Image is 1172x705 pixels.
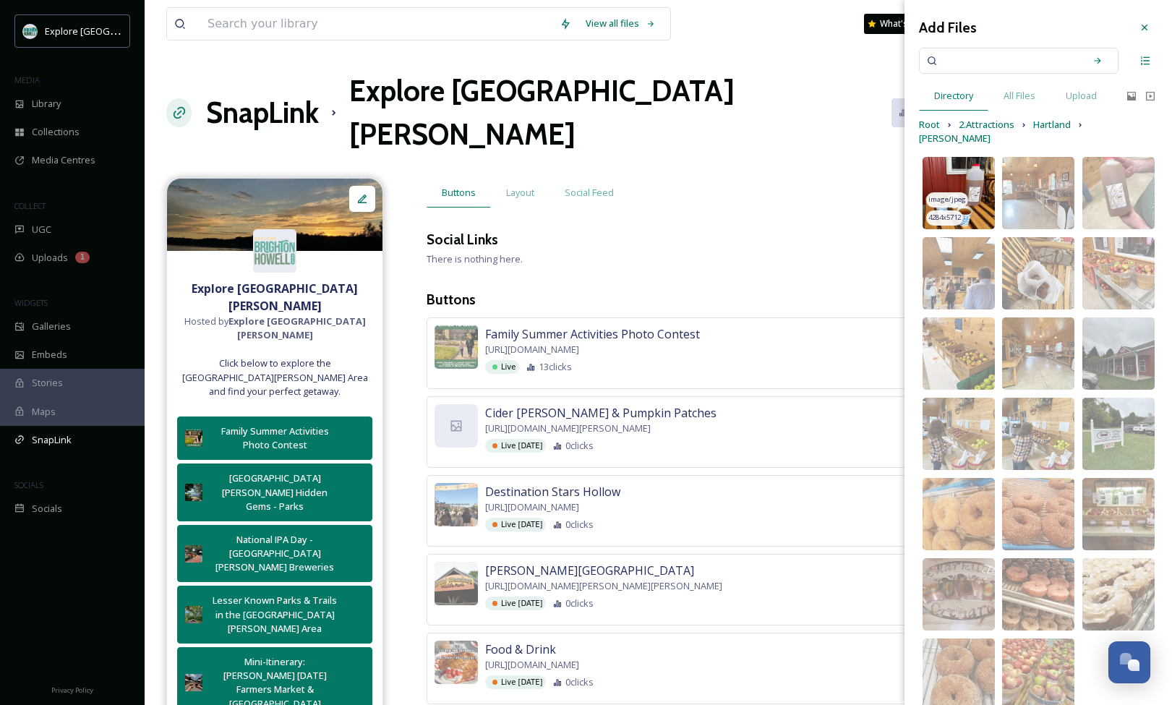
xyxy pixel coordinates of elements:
span: 0 clicks [565,597,594,610]
span: [URL][DOMAIN_NAME][PERSON_NAME][PERSON_NAME] [485,579,722,593]
button: Analytics [891,98,962,127]
span: Click below to explore the [GEOGRAPHIC_DATA][PERSON_NAME] Area and find your perfect getaway. [174,356,375,398]
h3: Buttons [427,289,1150,310]
span: Destination Stars Hollow [485,483,620,500]
a: Privacy Policy [51,680,93,698]
img: 780d2fcb-ceba-43ce-86e3-0cb6ea6e546a.jpg [185,545,202,563]
span: 13 clicks [539,360,572,374]
div: Family Summer Activities Photo Contest [210,424,340,452]
button: Lesser Known Parks & Trails in the [GEOGRAPHIC_DATA][PERSON_NAME] Area [177,586,372,644]
span: 4284 x 5712 [1009,293,1041,303]
span: image/jpeg [928,275,966,285]
strong: Explore [GEOGRAPHIC_DATA][PERSON_NAME] [228,315,366,341]
img: 21ddb968-862c-4ca8-93b5-4d4abc594d14.jpg [1002,478,1074,550]
img: fb33aa34-7b57-4249-ae4c-cf4a3f04d754.jpg [1082,157,1155,229]
div: [GEOGRAPHIC_DATA][PERSON_NAME] Hidden Gems - Parks [210,471,340,513]
strong: Explore [GEOGRAPHIC_DATA][PERSON_NAME] [192,281,358,314]
span: 4284 x 5712 [1009,213,1041,223]
span: Library [32,97,61,111]
h1: SnapLink [206,91,319,134]
img: a4640c85-7424-4525-9bb0-11fce293a3a6.jpg [185,606,202,623]
span: 2.Attractions [959,118,1014,132]
span: Privacy Policy [51,685,93,695]
img: 67e7af72-b6c8-455a-acf8-98e6fe1b68aa.avif [253,229,296,273]
span: image/jpeg [1088,195,1126,205]
span: image/jpeg [928,676,966,686]
button: National IPA Day - [GEOGRAPHIC_DATA][PERSON_NAME] Breweries [177,525,372,583]
img: d3796c6d-4190-4542-bc4b-0c362f1189bf.jpg [1082,478,1155,550]
img: 5fd5e9c9-c3af-461d-a0b2-f13306500ac5.jpg [435,562,478,605]
span: 2048 x 1536 [928,534,961,544]
div: Lesser Known Parks & Trails in the [GEOGRAPHIC_DATA][PERSON_NAME] Area [210,594,340,636]
span: [URL][DOMAIN_NAME] [485,658,579,672]
span: [PERSON_NAME] [919,132,991,145]
span: Maps [32,405,56,419]
h1: Explore [GEOGRAPHIC_DATA][PERSON_NAME] [349,69,891,156]
span: 0 clicks [565,518,594,531]
h3: Social Links [427,229,498,250]
span: image/jpeg [1009,195,1046,205]
span: SOCIALS [14,479,43,490]
span: image/jpeg [1009,596,1046,606]
div: National IPA Day - [GEOGRAPHIC_DATA][PERSON_NAME] Breweries [210,533,340,575]
img: 4038df5b-f266-42c2-b09c-fbf6ace43d0c.jpg [1002,237,1074,309]
span: image/jpeg [1088,275,1126,285]
img: 67e7af72-b6c8-455a-acf8-98e6fe1b68aa.avif [23,24,38,38]
img: 019aac32-d282-4a08-a53a-e61c94f4dde1.jpg [435,483,478,526]
img: ed68cc1c-9c71-44ab-835c-bc30ca9b4e12.jpg [1082,317,1155,390]
div: Live [485,360,519,374]
span: [PERSON_NAME][GEOGRAPHIC_DATA] [485,562,694,579]
span: Socials [32,502,62,516]
div: Live [DATE] [485,597,546,610]
span: 3024 x 4032 [1009,373,1041,383]
span: image/jpeg [928,516,966,526]
span: 1536 x 2048 [1009,614,1041,624]
img: 94c66c68-a913-4232-9322-9b357f2a28ba.jpg [435,641,478,684]
img: 530110d9-099a-47c6-b3c2-d11fc36d7865.jpg [435,325,478,369]
img: b4cd52ce-8ae0-4a79-861e-c918f54e3e19.jpg [1082,237,1155,309]
span: image/jpeg [1009,516,1046,526]
span: Embeds [32,348,67,362]
span: image/jpeg [1088,435,1126,445]
span: Layout [506,186,534,200]
span: 1440 x 800 [1009,534,1038,544]
span: image/jpeg [1088,355,1126,365]
button: [GEOGRAPHIC_DATA][PERSON_NAME] Hidden Gems - Parks [177,463,372,521]
img: 62044cd4-f202-44cd-aa22-db3459cd86d8.jpg [185,674,202,691]
span: Uploads [32,251,68,265]
span: 0 clicks [565,439,594,453]
span: Stories [32,376,63,390]
span: 0 clicks [565,675,594,689]
input: Search your library [200,8,552,40]
span: Upload [1066,89,1097,103]
span: [URL][DOMAIN_NAME][PERSON_NAME] [485,422,651,435]
a: Analytics [891,98,969,127]
img: d8c5fb98-9095-4a12-9d97-3ad021b33b45.jpg [1002,157,1074,229]
button: Open Chat [1108,641,1150,683]
img: e7a2029b-8aee-4fb5-866d-f4547bbe08c8.jpg [923,478,995,550]
img: 02e31f1e-e533-4683-b9c3-c604afc4952a.jpg [1082,558,1155,631]
span: 4284 x 5712 [928,213,961,223]
div: 1 [75,252,90,263]
span: 4284 x 5712 [1088,213,1121,223]
span: MEDIA [14,74,40,85]
span: All Files [1004,89,1035,103]
div: What's New [864,14,936,34]
span: 4284 x 5712 [1088,373,1121,383]
span: image/jpeg [1009,676,1046,686]
img: fbbcd954-8460-4789-8e7d-577ade3246ef.jpg [923,317,995,390]
span: 1536 x 2048 [928,694,961,704]
div: Live [DATE] [485,518,546,531]
img: e219a37a-c892-4d4a-8e6e-2b4a35fe5663.jpg [923,237,995,309]
span: image/jpeg [928,195,966,205]
span: 2048 x 1536 [1088,534,1121,544]
div: View all files [578,9,663,38]
span: Family Summer Activities Photo Contest [485,325,700,343]
span: 4284 x 5712 [928,373,961,383]
span: Food & Drink [485,641,556,658]
img: 6f4f3d0e-ed45-42b3-812f-0b4df5c75cad.jpg [1002,398,1074,470]
span: image/jpeg [928,596,966,606]
span: image/jpeg [1009,275,1046,285]
span: Galleries [32,320,71,333]
span: There is nothing here. [427,252,523,265]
